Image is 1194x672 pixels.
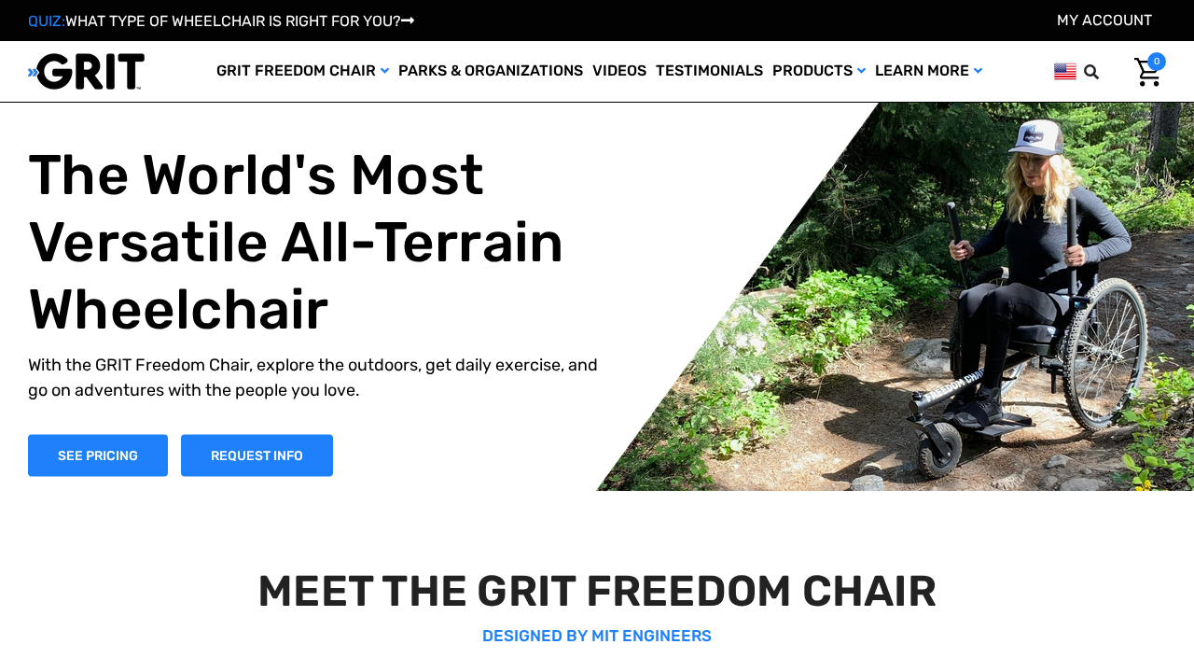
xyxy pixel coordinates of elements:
a: Parks & Organizations [394,41,588,102]
a: Shop Now [28,434,168,476]
span: 0 [1147,52,1166,71]
span: QUIZ: [28,12,65,30]
a: Products [768,41,870,102]
img: us.png [1054,60,1076,83]
img: GRIT All-Terrain Wheelchair and Mobility Equipment [28,52,145,91]
p: With the GRIT Freedom Chair, explore the outdoors, get daily exercise, and go on adventures with ... [28,352,611,402]
a: Cart with 0 items [1120,52,1166,91]
p: DESIGNED BY MIT ENGINEERS [30,624,1164,649]
img: Cart [1134,58,1161,87]
a: QUIZ:WHAT TYPE OF WHEELCHAIR IS RIGHT FOR YOU? [28,12,414,30]
a: GRIT Freedom Chair [212,41,394,102]
a: Videos [588,41,651,102]
a: Learn More [870,41,987,102]
input: Search [1092,52,1120,91]
a: Slide number 1, Request Information [181,434,333,476]
h2: MEET THE GRIT FREEDOM CHAIR [30,566,1164,617]
a: Account [1057,11,1152,29]
h1: The World's Most Versatile All-Terrain Wheelchair [28,141,611,343]
a: Testimonials [651,41,768,102]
